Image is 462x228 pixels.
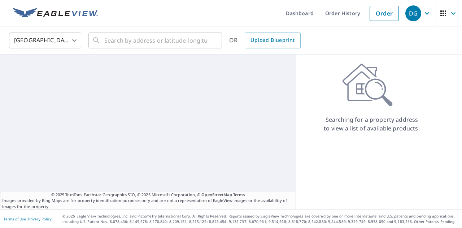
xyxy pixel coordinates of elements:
div: DG [405,5,421,21]
p: Searching for a property address to view a list of available products. [323,115,420,133]
img: EV Logo [13,8,98,19]
a: Privacy Policy [28,216,52,221]
a: OpenStreetMap [201,192,232,197]
a: Terms of Use [4,216,26,221]
div: OR [229,33,301,48]
p: © 2025 Eagle View Technologies, Inc. and Pictometry International Corp. All Rights Reserved. Repo... [62,214,458,224]
a: Terms [233,192,245,197]
p: | [4,217,52,221]
a: Upload Blueprint [245,33,300,48]
input: Search by address or latitude-longitude [104,30,207,51]
span: Upload Blueprint [250,36,295,45]
a: Order [370,6,399,21]
div: [GEOGRAPHIC_DATA] [9,30,81,51]
span: © 2025 TomTom, Earthstar Geographics SIO, © 2025 Microsoft Corporation, © [51,192,245,198]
